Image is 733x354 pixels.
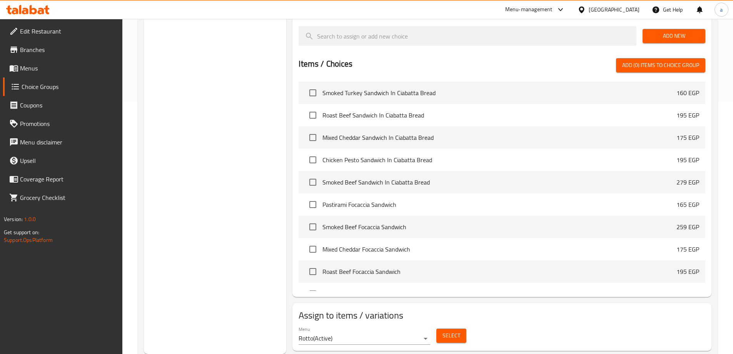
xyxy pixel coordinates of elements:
span: Grocery Checklist [20,193,116,202]
span: Coverage Report [20,174,116,184]
input: search [299,26,636,46]
span: Select choice [305,263,321,280]
span: Menus [20,64,116,73]
span: a [720,5,723,14]
span: Branches [20,45,116,54]
span: Add (0) items to choice group [622,60,699,70]
span: Mixed Cheddar Focaccia Sandwich [322,245,676,254]
p: 175 EGP [676,245,699,254]
a: Coverage Report [3,170,122,188]
a: Branches [3,40,122,59]
span: Smoked Beef Focaccia Sandwich [322,222,676,232]
span: Promotions [20,119,116,128]
a: Grocery Checklist [3,188,122,207]
a: Coupons [3,96,122,114]
span: Roast Beef Focaccia Sandwich [322,267,676,276]
span: Smoked Turkey Sandwich In Ciabatta Bread [322,88,676,97]
span: 1.0.0 [24,214,36,224]
span: Select choice [305,196,321,213]
span: Select choice [305,85,321,101]
p: 195 EGP [676,289,699,299]
h2: Assign to items / variations [299,309,705,322]
p: 195 EGP [676,111,699,120]
span: Pastirami Focaccia Sandwich [322,200,676,209]
button: Select [436,329,466,343]
span: Roast Beef Sandwich In Ciabatta Bread [322,111,676,120]
span: Select [442,331,460,341]
div: Menu-management [505,5,553,14]
a: Menus [3,59,122,77]
span: Select choice [305,286,321,302]
span: Select choice [305,174,321,190]
a: Upsell [3,151,122,170]
span: Chicken Pesto Focaccia Sandwich [322,289,676,299]
span: Menu disclaimer [20,138,116,147]
div: [GEOGRAPHIC_DATA] [589,5,639,14]
a: Choice Groups [3,77,122,96]
button: Add (0) items to choice group [616,58,705,72]
p: 259 EGP [676,222,699,232]
p: 195 EGP [676,267,699,276]
a: Promotions [3,114,122,133]
span: Select choice [305,219,321,235]
span: Coupons [20,101,116,110]
span: Select choice [305,152,321,168]
h2: Items / Choices [299,58,352,70]
label: Menu [299,327,310,332]
a: Edit Restaurant [3,22,122,40]
p: 279 EGP [676,178,699,187]
p: 160 EGP [676,88,699,97]
span: Chicken Pesto Sandwich In Ciabatta Bread [322,155,676,164]
span: Version: [4,214,23,224]
span: Choice Groups [22,82,116,91]
a: Menu disclaimer [3,133,122,151]
span: Select choice [305,107,321,123]
span: Select choice [305,129,321,146]
p: 195 EGP [676,155,699,164]
a: Support.OpsPlatform [4,235,53,245]
p: 165 EGP [676,200,699,209]
span: Edit Restaurant [20,27,116,36]
span: Get support on: [4,227,39,237]
span: Smoked Beef Sandwich In Ciabatta Bread [322,178,676,187]
span: Select choice [305,241,321,257]
span: Upsell [20,156,116,165]
span: Add New [649,31,699,41]
button: Add New [643,29,705,43]
span: Mixed Cheddar Sandwich In Ciabatta Bread [322,133,676,142]
p: 175 EGP [676,133,699,142]
div: Rotto(Active) [299,332,430,345]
